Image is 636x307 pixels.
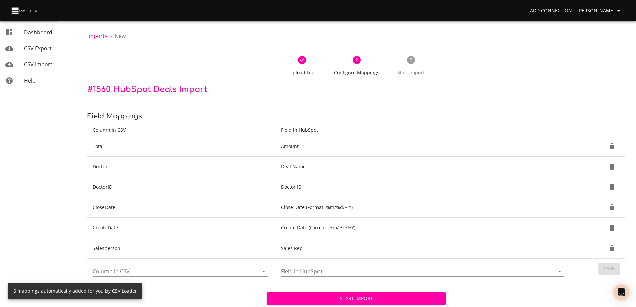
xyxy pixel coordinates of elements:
[87,157,276,177] td: Doctor
[276,197,572,218] td: Close Date (Format: %m/%d/%Y)
[276,177,572,197] td: Doctor ID
[604,220,620,236] button: Delete
[276,136,572,157] td: Amount
[87,177,276,197] td: DoctorID
[410,57,412,63] text: 3
[87,197,276,218] td: CloseDate
[24,61,52,68] span: CSV Import
[530,7,572,15] span: Add Connection
[604,179,620,195] button: Delete
[24,29,52,36] span: Dashboard
[555,267,564,276] button: Open
[87,238,276,259] td: Salesperson
[87,124,276,136] th: Column in CSV
[267,292,446,305] button: Start Import
[13,285,137,297] div: 6 mappings automatically added for you by CSV Loader
[604,138,620,154] button: Delete
[355,57,358,63] text: 2
[276,124,572,136] th: Field in HubSpot
[272,294,441,303] span: Start Import
[577,7,623,15] span: [PERSON_NAME]
[24,77,36,84] span: Help
[115,32,126,40] p: New
[11,6,39,15] img: CSV Loader
[87,218,276,238] td: CreateDate
[87,85,207,94] span: # 1560 HubSpot Deals Import
[87,32,108,40] a: Imports
[332,69,381,76] span: Configure Mappings
[386,69,435,76] span: Start Import
[613,284,629,300] div: Open Intercom Messenger
[276,238,572,259] td: Sales Rep
[276,157,572,177] td: Deal Name
[87,136,276,157] td: Total
[276,218,572,238] td: Create Date (Format: %m/%d/%Y)
[527,5,575,17] a: Add Connection
[604,199,620,215] button: Delete
[604,159,620,175] button: Delete
[604,240,620,256] button: Delete
[575,5,625,17] button: [PERSON_NAME]
[277,69,327,76] span: Upload File
[259,267,268,276] button: Open
[110,32,112,40] li: ›
[87,112,142,120] span: Field Mappings
[24,45,52,52] span: CSV Export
